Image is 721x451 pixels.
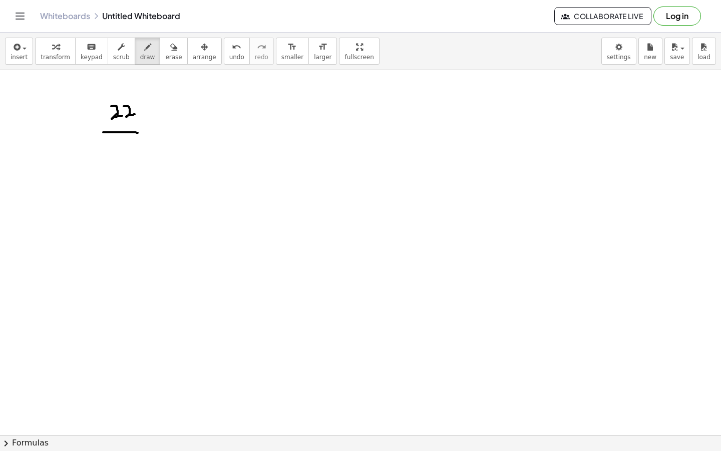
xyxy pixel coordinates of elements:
button: insert [5,38,33,65]
button: settings [601,38,636,65]
span: undo [229,54,244,61]
span: draw [140,54,155,61]
button: format_sizelarger [308,38,337,65]
button: new [638,38,662,65]
span: load [697,54,710,61]
button: redoredo [249,38,274,65]
button: Log in [653,7,701,26]
button: save [664,38,690,65]
span: larger [314,54,331,61]
span: new [644,54,656,61]
i: format_size [287,41,297,53]
i: redo [257,41,266,53]
button: fullscreen [339,38,379,65]
button: scrub [108,38,135,65]
button: Collaborate Live [554,7,651,25]
button: keyboardkeypad [75,38,108,65]
span: transform [41,54,70,61]
button: transform [35,38,76,65]
span: fullscreen [344,54,374,61]
button: undoundo [224,38,250,65]
button: arrange [187,38,222,65]
span: save [670,54,684,61]
button: format_sizesmaller [276,38,309,65]
span: settings [607,54,631,61]
span: insert [11,54,28,61]
span: Collaborate Live [563,12,643,21]
span: scrub [113,54,130,61]
button: draw [135,38,161,65]
span: erase [165,54,182,61]
button: load [692,38,716,65]
button: Toggle navigation [12,8,28,24]
i: format_size [318,41,327,53]
i: keyboard [87,41,96,53]
span: redo [255,54,268,61]
span: arrange [193,54,216,61]
i: undo [232,41,241,53]
button: erase [160,38,187,65]
span: smaller [281,54,303,61]
a: Whiteboards [40,11,90,21]
span: keypad [81,54,103,61]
